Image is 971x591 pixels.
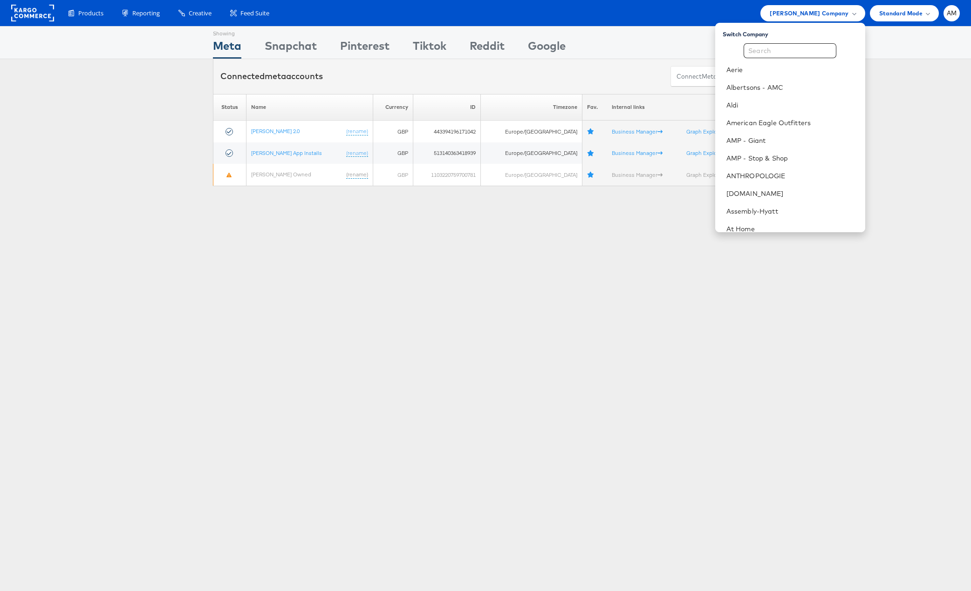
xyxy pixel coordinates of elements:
a: Albertsons - AMC [726,83,858,92]
td: Europe/[GEOGRAPHIC_DATA] [480,142,582,164]
div: Pinterest [340,38,390,59]
div: Reddit [470,38,505,59]
span: meta [702,72,717,81]
div: Tiktok [413,38,446,59]
div: Meta [213,38,241,59]
td: GBP [373,164,413,186]
span: Feed Suite [240,9,269,18]
a: Graph Explorer [686,128,729,135]
th: Timezone [480,94,582,121]
span: Reporting [132,9,160,18]
a: AMP - Stop & Shop [726,154,858,163]
a: [PERSON_NAME] 2.0 [251,128,300,134]
td: GBP [373,121,413,142]
th: Status [213,94,246,121]
a: (rename) [346,128,368,135]
th: Currency [373,94,413,121]
td: 513140363418939 [413,142,481,164]
a: Graph Explorer [686,171,729,178]
input: Search [744,43,836,58]
a: ANTHROPOLOGIE [726,171,858,181]
td: 443394196171042 [413,121,481,142]
a: At Home [726,224,858,234]
span: [PERSON_NAME] Company [770,8,848,18]
a: Business Manager [612,171,663,178]
th: ID [413,94,481,121]
span: Products [78,9,103,18]
span: Creative [189,9,212,18]
a: Business Manager [612,149,663,156]
th: Name [246,94,373,121]
span: meta [265,71,286,81]
td: Europe/[GEOGRAPHIC_DATA] [480,164,582,186]
span: AM [947,10,957,16]
div: Switch Company [723,27,865,38]
a: [DOMAIN_NAME] [726,189,858,198]
div: Connected accounts [220,70,323,82]
a: AMP - Giant [726,136,858,145]
td: GBP [373,142,413,164]
div: Snapchat [265,38,317,59]
a: American Eagle Outfitters [726,118,858,128]
a: Graph Explorer [686,149,729,156]
a: [PERSON_NAME] App Installs [251,149,322,156]
div: Showing [213,27,241,38]
span: Standard Mode [879,8,923,18]
button: ConnectmetaAccounts [670,66,751,87]
a: Aerie [726,65,858,74]
a: Assembly-Hyatt [726,207,858,216]
a: (rename) [346,171,368,179]
div: Google [528,38,566,59]
a: [PERSON_NAME] Owned [251,171,311,178]
a: (rename) [346,149,368,157]
td: 1103220759700781 [413,164,481,186]
a: Business Manager [612,128,663,135]
a: Aldi [726,101,858,110]
td: Europe/[GEOGRAPHIC_DATA] [480,121,582,142]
